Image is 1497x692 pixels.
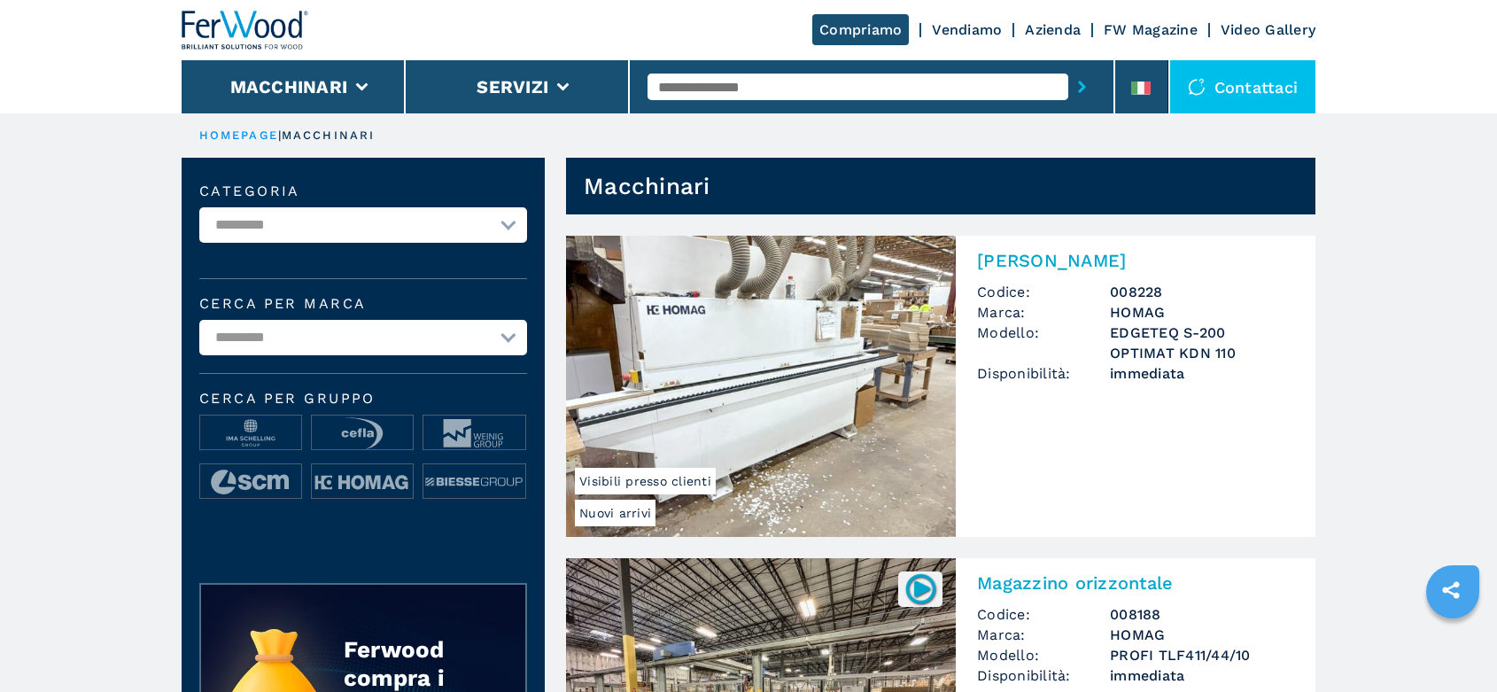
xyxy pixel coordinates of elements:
[1110,604,1294,625] h3: 008188
[199,297,527,311] label: Cerca per marca
[977,363,1110,384] span: Disponibilità:
[200,464,301,500] img: image
[278,128,282,142] span: |
[312,416,413,451] img: image
[182,11,309,50] img: Ferwood
[977,604,1110,625] span: Codice:
[423,416,524,451] img: image
[230,76,348,97] button: Macchinari
[1025,21,1081,38] a: Azienda
[977,302,1110,323] span: Marca:
[1110,625,1294,645] h3: HOMAG
[200,416,301,451] img: image
[1110,363,1294,384] span: immediata
[977,665,1110,686] span: Disponibilità:
[575,468,716,494] span: Visibili presso clienti
[199,128,278,142] a: HOMEPAGE
[477,76,548,97] button: Servizi
[1110,665,1294,686] span: immediata
[584,172,710,200] h1: Macchinari
[566,236,1315,537] a: Bordatrice Singola HOMAG EDGETEQ S-200 OPTIMAT KDN 110Nuovi arriviVisibili presso clienti[PERSON_...
[566,236,956,537] img: Bordatrice Singola HOMAG EDGETEQ S-200 OPTIMAT KDN 110
[1221,21,1315,38] a: Video Gallery
[977,282,1110,302] span: Codice:
[812,14,909,45] a: Compriamo
[977,323,1110,363] span: Modello:
[977,572,1294,594] h2: Magazzino orizzontale
[977,645,1110,665] span: Modello:
[199,392,527,406] span: Cerca per Gruppo
[932,21,1002,38] a: Vendiamo
[1104,21,1198,38] a: FW Magazine
[1068,66,1096,107] button: submit-button
[1110,302,1294,323] h3: HOMAG
[977,625,1110,645] span: Marca:
[1170,60,1316,113] div: Contattaci
[1188,78,1206,96] img: Contattaci
[1110,645,1294,665] h3: PROFI TLF411/44/10
[312,464,413,500] img: image
[904,571,938,606] img: 008188
[1422,612,1484,679] iframe: Chat
[575,500,655,526] span: Nuovi arrivi
[1429,568,1473,612] a: sharethis
[1110,282,1294,302] h3: 008228
[199,184,527,198] label: Categoria
[282,128,375,144] p: macchinari
[423,464,524,500] img: image
[1110,323,1294,363] h3: EDGETEQ S-200 OPTIMAT KDN 110
[977,250,1294,271] h2: [PERSON_NAME]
